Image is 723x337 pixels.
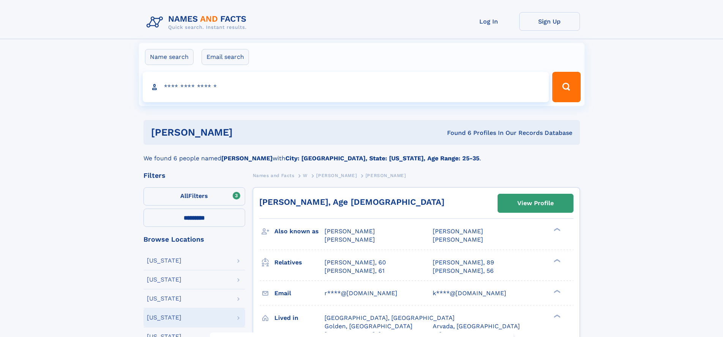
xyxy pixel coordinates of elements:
[259,197,444,207] a: [PERSON_NAME], Age [DEMOGRAPHIC_DATA]
[324,314,455,321] span: [GEOGRAPHIC_DATA], [GEOGRAPHIC_DATA]
[285,155,479,162] b: City: [GEOGRAPHIC_DATA], State: [US_STATE], Age Range: 25-35
[433,267,494,275] a: [PERSON_NAME], 56
[145,49,194,65] label: Name search
[324,267,384,275] a: [PERSON_NAME], 61
[519,12,580,31] a: Sign Up
[552,289,561,294] div: ❯
[143,236,245,243] div: Browse Locations
[552,72,580,102] button: Search Button
[143,12,253,33] img: Logo Names and Facts
[143,145,580,163] div: We found 6 people named with .
[552,313,561,318] div: ❯
[151,128,340,137] h1: [PERSON_NAME]
[202,49,249,65] label: Email search
[143,172,245,179] div: Filters
[498,194,573,212] a: View Profile
[324,323,413,330] span: Golden, [GEOGRAPHIC_DATA]
[316,171,357,180] a: [PERSON_NAME]
[274,225,324,238] h3: Also known as
[458,12,519,31] a: Log In
[316,173,357,178] span: [PERSON_NAME]
[365,173,406,178] span: [PERSON_NAME]
[433,258,494,267] a: [PERSON_NAME], 89
[221,155,273,162] b: [PERSON_NAME]
[274,312,324,324] h3: Lived in
[303,173,308,178] span: W
[340,129,572,137] div: Found 6 Profiles In Our Records Database
[552,227,561,232] div: ❯
[324,258,386,267] a: [PERSON_NAME], 60
[147,277,181,283] div: [US_STATE]
[274,287,324,300] h3: Email
[552,258,561,263] div: ❯
[303,171,308,180] a: W
[274,256,324,269] h3: Relatives
[433,228,483,235] span: [PERSON_NAME]
[517,195,554,212] div: View Profile
[433,236,483,243] span: [PERSON_NAME]
[147,258,181,264] div: [US_STATE]
[147,296,181,302] div: [US_STATE]
[180,192,188,199] span: All
[143,187,245,206] label: Filters
[324,228,375,235] span: [PERSON_NAME]
[143,72,549,102] input: search input
[253,171,295,180] a: Names and Facts
[147,315,181,321] div: [US_STATE]
[324,236,375,243] span: [PERSON_NAME]
[433,323,520,330] span: Arvada, [GEOGRAPHIC_DATA]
